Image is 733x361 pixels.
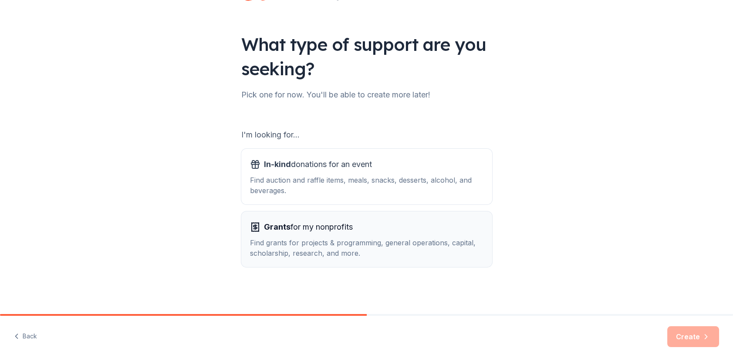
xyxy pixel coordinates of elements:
[264,220,353,234] span: for my nonprofits
[241,32,492,81] div: What type of support are you seeking?
[241,149,492,204] button: In-kinddonations for an eventFind auction and raffle items, meals, snacks, desserts, alcohol, and...
[250,175,483,196] div: Find auction and raffle items, meals, snacks, desserts, alcohol, and beverages.
[250,237,483,258] div: Find grants for projects & programming, general operations, capital, scholarship, research, and m...
[264,160,291,169] span: In-kind
[14,328,37,346] button: Back
[264,222,290,231] span: Grants
[241,211,492,267] button: Grantsfor my nonprofitsFind grants for projects & programming, general operations, capital, schol...
[264,157,372,171] span: donations for an event
[241,128,492,142] div: I'm looking for...
[241,88,492,102] div: Pick one for now. You'll be able to create more later!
